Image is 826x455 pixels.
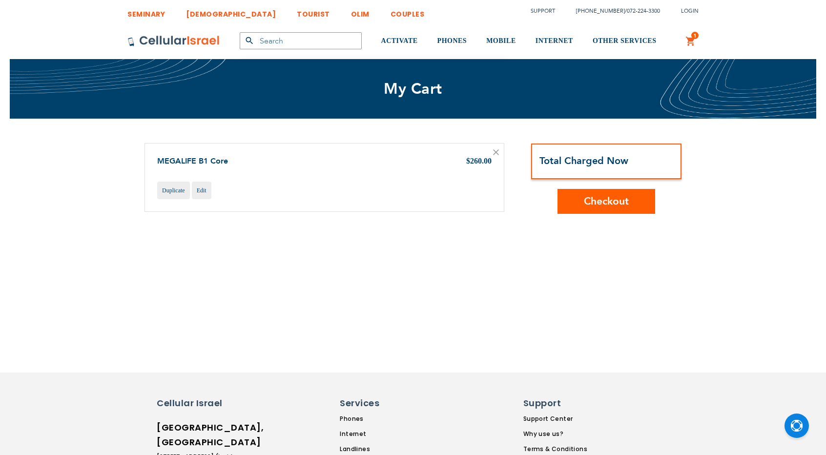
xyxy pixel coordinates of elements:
a: PHONES [437,23,467,60]
a: OTHER SERVICES [593,23,657,60]
a: Edit [192,182,211,199]
span: 1 [693,32,697,40]
span: ACTIVATE [381,37,418,44]
span: MOBILE [486,37,516,44]
li: / [566,4,660,18]
span: My Cart [384,79,442,99]
a: MEGALIFE B1 Core [157,156,228,166]
a: Terms & Conditions [523,445,587,454]
a: Why use us? [523,430,587,438]
span: $260.00 [466,157,492,165]
a: INTERNET [536,23,573,60]
h6: Services [340,397,423,410]
a: MOBILE [486,23,516,60]
strong: Total Charged Now [539,154,628,167]
span: PHONES [437,37,467,44]
a: Landlines [340,445,429,454]
span: Login [681,7,699,15]
a: Support [531,7,555,15]
span: OTHER SERVICES [593,37,657,44]
h6: [GEOGRAPHIC_DATA], [GEOGRAPHIC_DATA] [157,420,240,450]
span: Duplicate [162,187,185,194]
h6: Cellular Israel [157,397,240,410]
a: SEMINARY [127,2,165,21]
a: ACTIVATE [381,23,418,60]
a: 1 [685,36,696,47]
a: TOURIST [297,2,330,21]
a: [PHONE_NUMBER] [576,7,625,15]
h6: Support [523,397,581,410]
a: 072-224-3300 [627,7,660,15]
a: OLIM [351,2,370,21]
span: Checkout [584,194,629,208]
span: Edit [197,187,206,194]
img: Cellular Israel Logo [127,35,220,47]
a: [DEMOGRAPHIC_DATA] [186,2,276,21]
button: Checkout [558,189,655,214]
a: Duplicate [157,182,190,199]
span: INTERNET [536,37,573,44]
input: Search [240,32,362,49]
a: COUPLES [391,2,425,21]
a: Phones [340,414,429,423]
a: Internet [340,430,429,438]
a: Support Center [523,414,587,423]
